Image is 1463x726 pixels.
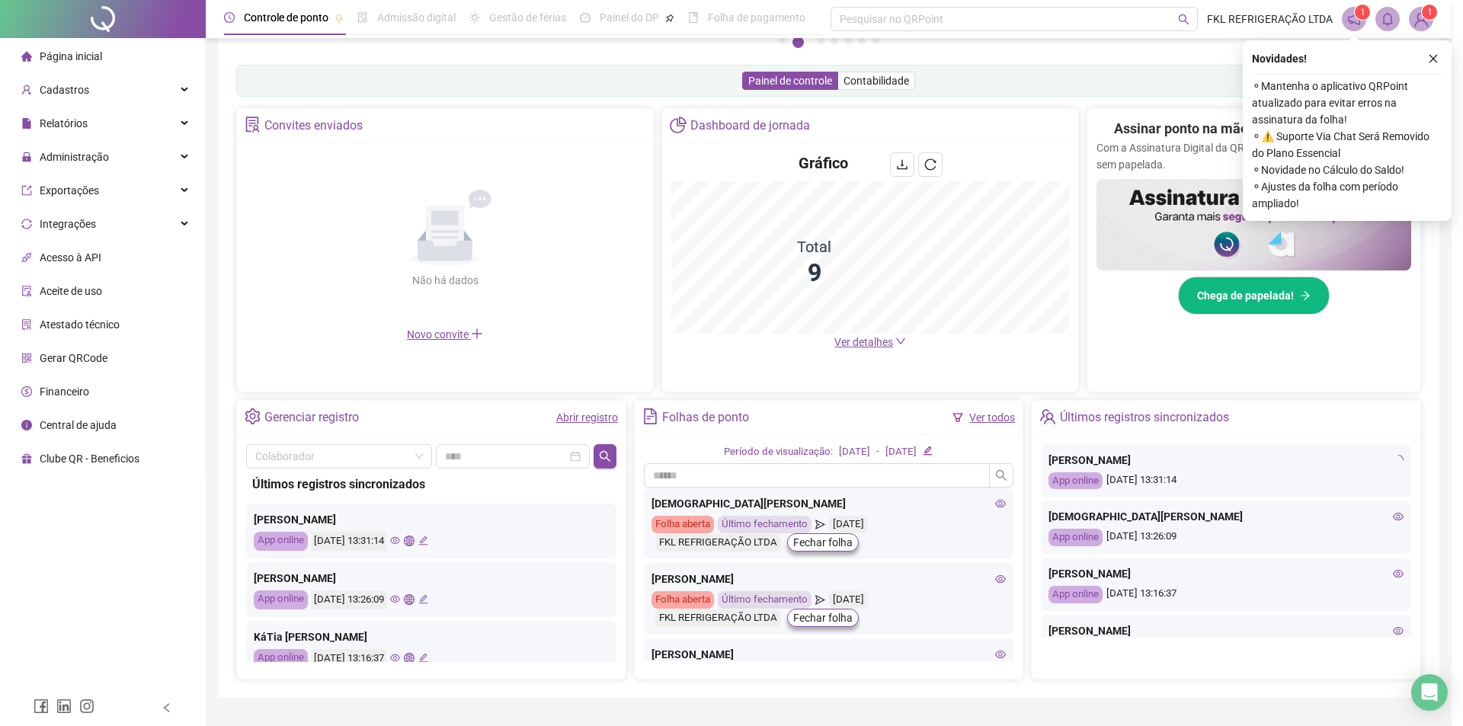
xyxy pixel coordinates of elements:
span: close [1428,53,1439,64]
span: ⚬ Ajustes da folha com período ampliado! [1252,178,1442,212]
span: Novidades ! [1252,50,1307,67]
span: ⚬ ⚠️ Suporte Via Chat Será Removido do Plano Essencial [1252,128,1442,162]
span: ⚬ Mantenha o aplicativo QRPoint atualizado para evitar erros na assinatura da folha! [1252,78,1442,128]
div: Open Intercom Messenger [1411,674,1448,711]
span: ⚬ Novidade no Cálculo do Saldo! [1252,162,1442,178]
